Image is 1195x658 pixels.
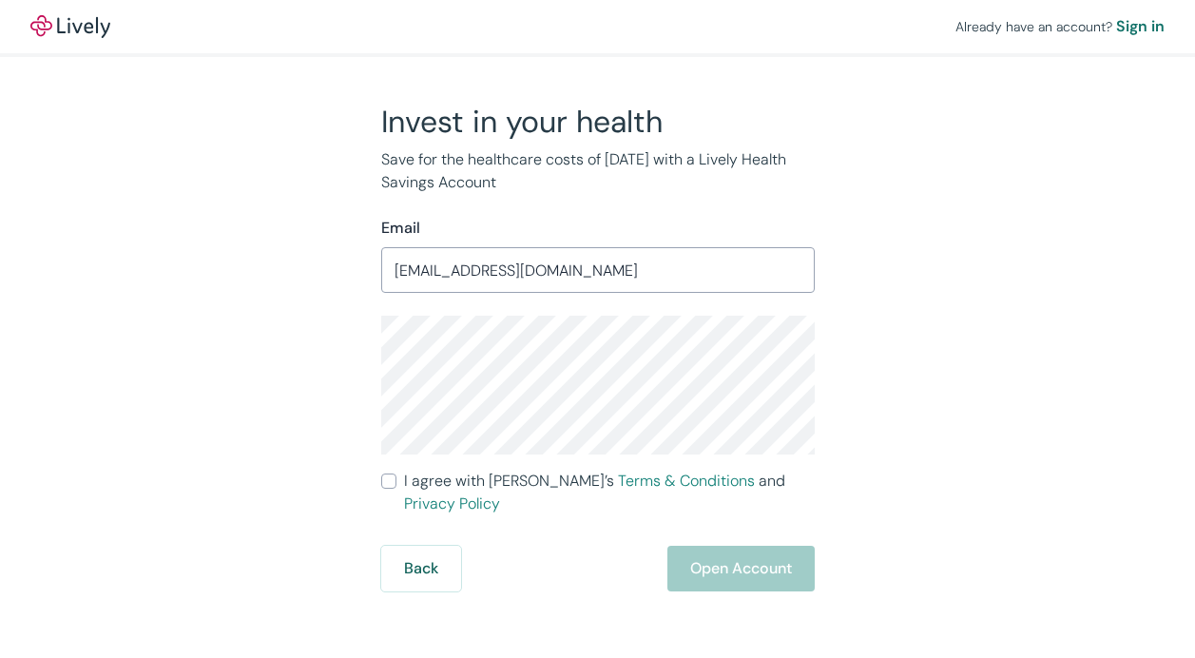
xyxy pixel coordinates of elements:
a: Privacy Policy [404,493,500,513]
a: Terms & Conditions [618,471,755,491]
a: LivelyLively [30,15,110,38]
button: Back [381,546,461,591]
a: Sign in [1116,15,1165,38]
span: I agree with [PERSON_NAME]’s and [404,470,815,515]
div: Already have an account? [955,15,1165,38]
label: Email [381,217,420,240]
img: Lively [30,15,110,38]
p: Save for the healthcare costs of [DATE] with a Lively Health Savings Account [381,148,815,194]
h2: Invest in your health [381,103,815,141]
